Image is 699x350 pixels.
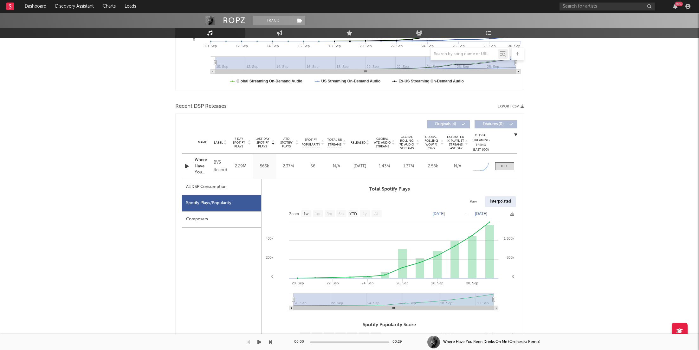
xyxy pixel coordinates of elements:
div: 1.43M [374,163,395,170]
button: Track [253,16,293,25]
text: YTD [348,334,356,338]
span: Label [214,141,223,145]
span: 7 Day Spotify Plays [230,137,247,148]
text: 1m [314,334,319,338]
button: 99+ [673,4,677,9]
text: 10. Sep [205,44,217,48]
div: 00:00 [294,338,307,346]
span: Total UK Streams [327,138,342,147]
span: ATD Spotify Plays [278,137,295,148]
div: All DSP Consumption [182,179,261,195]
text: → [464,211,468,216]
text: 1w [302,334,307,338]
div: All DSP Consumption [186,183,227,191]
text: 28. Sep [431,281,443,285]
text: YTD [349,212,357,216]
div: BVS Records [214,159,227,174]
text: 30. Sep [466,281,478,285]
text: Zoom [288,334,298,338]
text: 24. Sep [421,44,433,48]
text: Ex-US Streaming On-Demand Audio [398,79,464,83]
div: Interpolated [485,196,516,207]
text: 400k [266,237,273,240]
text: All [373,334,377,338]
span: Spotify Popularity [301,138,320,147]
text: 800k [507,256,514,259]
text: [DATE] [442,333,454,338]
text: 200k [266,256,273,259]
div: Global Streaming Trend (Last 60D) [471,133,490,152]
span: Estimated % Playlist Streams Last Day [447,135,464,150]
text: 3m [326,334,331,338]
div: Raw [465,196,482,207]
text: 1w [303,212,308,216]
text: [DATE] [485,333,497,338]
div: Name [195,140,211,145]
text: 22. Sep [327,281,339,285]
div: N/A [447,163,468,170]
span: Global Rolling 7D Audio Streams [398,135,416,150]
text: Zoom [289,212,299,216]
text: All [374,212,378,216]
text: 16. Sep [298,44,310,48]
text: 22. Sep [391,44,403,48]
a: Where Have You Been Drinks On Me (Orchestra Remix) [195,157,211,176]
text: 26. Sep [452,44,464,48]
text: 1m [315,212,320,216]
text: 20. Sep [292,281,304,285]
span: Global Rolling WoW % Chg [423,135,440,150]
text: → [474,333,478,338]
h3: Total Spotify Plays [262,185,517,193]
text: US Streaming On-Demand Audio [321,79,380,83]
span: Originals ( 4 ) [431,122,460,126]
text: 1 600k [503,237,514,240]
span: Released [351,141,366,145]
input: Search by song name or URL [431,52,498,57]
div: Spotify Plays/Popularity [182,195,261,211]
div: 1.37M [398,163,419,170]
div: Composers [182,211,261,228]
text: 30. Sep [508,44,520,48]
text: 24. Sep [361,281,373,285]
span: Recent DSP Releases [175,103,227,110]
text: 1y [362,334,366,338]
div: 2.29M [230,163,251,170]
text: 26. Sep [396,281,408,285]
text: 12. Sep [236,44,248,48]
text: 3m [327,212,332,216]
div: 2.37M [278,163,299,170]
text: [DATE] [475,211,487,216]
span: Global ATD Audio Streams [374,137,391,148]
text: 0 [512,275,514,278]
div: 2.58k [423,163,444,170]
h3: Spotify Popularity Score [262,321,517,329]
div: N/A [327,163,346,170]
text: 28. Sep [483,44,495,48]
text: [DATE] [433,211,445,216]
div: [DATE] [349,163,371,170]
button: Originals(4) [427,120,470,128]
text: 18. Sep [328,44,340,48]
text: 14. Sep [267,44,279,48]
text: 20. Sep [359,44,372,48]
div: 99 + [675,2,683,6]
div: Where Have You Been Drinks On Me (Orchestra Remix) [443,339,540,345]
div: 565k [254,163,275,170]
div: 00:29 [392,338,405,346]
text: Global Streaming On-Demand Audio [236,79,302,83]
input: Search for artists [560,3,655,10]
span: Last Day Spotify Plays [254,137,271,148]
button: Features(0) [475,120,517,128]
div: 66 [302,163,324,170]
text: 1y [363,212,367,216]
text: 0 [193,37,195,41]
text: 6m [338,212,344,216]
button: Export CSV [498,105,524,108]
text: 0 [271,275,273,278]
span: Features ( 0 ) [479,122,508,126]
text: 6m [337,334,343,338]
div: ROPZ [223,16,245,25]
